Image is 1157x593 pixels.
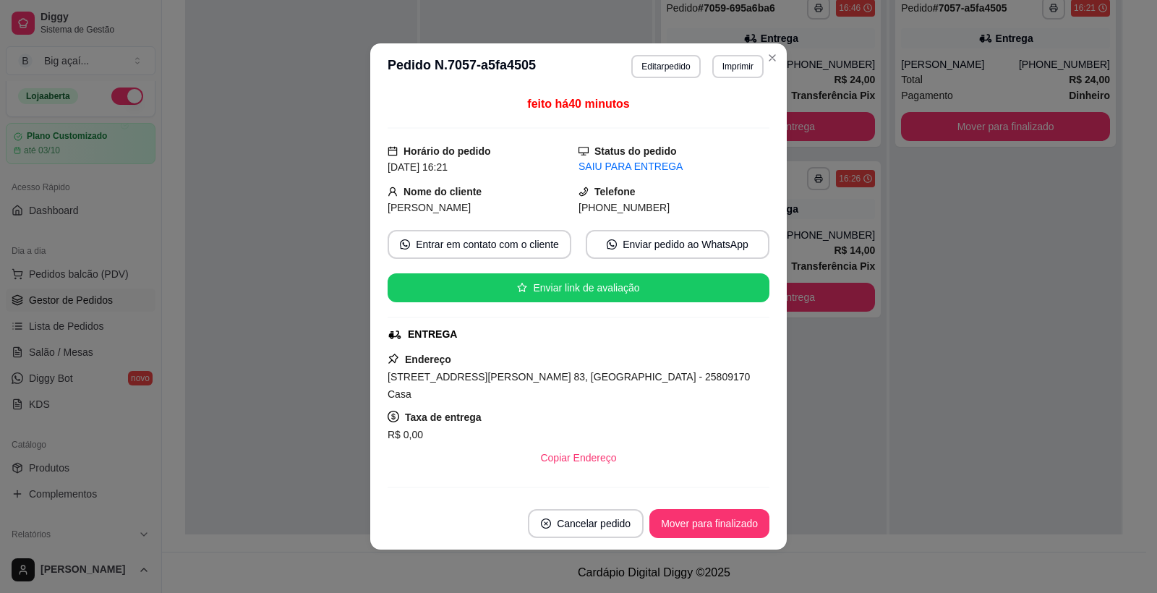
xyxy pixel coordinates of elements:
[405,354,451,365] strong: Endereço
[578,202,670,213] span: [PHONE_NUMBER]
[607,239,617,249] span: whats-app
[649,509,769,538] button: Mover para finalizado
[388,230,571,259] button: whats-appEntrar em contato com o cliente
[388,146,398,156] span: calendar
[400,239,410,249] span: whats-app
[594,145,677,157] strong: Status do pedido
[404,186,482,197] strong: Nome do cliente
[578,187,589,197] span: phone
[517,283,527,293] span: star
[388,161,448,173] span: [DATE] 16:21
[527,98,629,110] span: feito há 40 minutos
[388,187,398,197] span: user
[388,353,399,364] span: pushpin
[388,55,536,78] h3: Pedido N. 7057-a5fa4505
[408,327,457,342] div: ENTREGA
[578,159,769,174] div: SAIU PARA ENTREGA
[529,443,628,472] button: Copiar Endereço
[541,519,551,529] span: close-circle
[761,46,784,69] button: Close
[586,230,769,259] button: whats-appEnviar pedido ao WhatsApp
[712,55,764,78] button: Imprimir
[388,202,471,213] span: [PERSON_NAME]
[388,371,750,400] span: [STREET_ADDRESS][PERSON_NAME] 83, [GEOGRAPHIC_DATA] - 25809170 Casa
[631,55,700,78] button: Editarpedido
[578,146,589,156] span: desktop
[404,145,491,157] strong: Horário do pedido
[388,429,423,440] span: R$ 0,00
[594,186,636,197] strong: Telefone
[388,273,769,302] button: starEnviar link de avaliação
[528,509,644,538] button: close-circleCancelar pedido
[388,411,399,422] span: dollar
[405,411,482,423] strong: Taxa de entrega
